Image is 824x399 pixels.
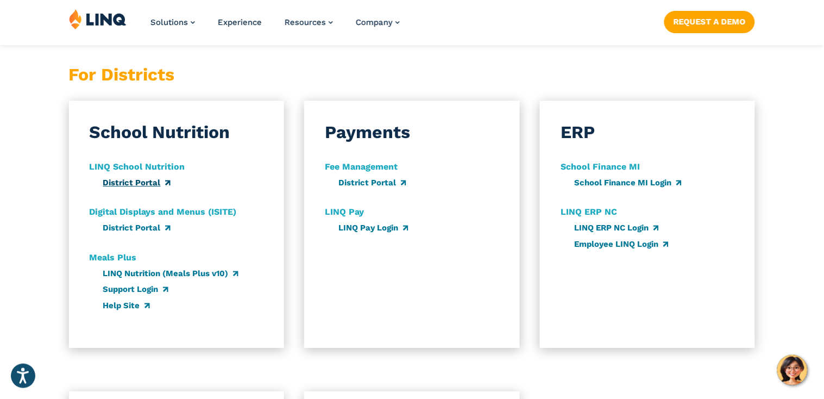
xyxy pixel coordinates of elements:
a: LINQ Pay Login [338,223,408,233]
a: School Finance MI Login [574,178,681,188]
a: Resources [285,17,333,27]
nav: Primary Navigation [150,9,400,45]
strong: Fee Management [325,161,398,172]
a: Support Login [103,284,168,294]
strong: Digital Displays and Menus (ISITE) [90,207,237,217]
a: Experience [218,17,262,27]
a: Request a Demo [664,11,755,33]
a: District Portal [338,178,406,188]
strong: LINQ Pay [325,207,364,217]
a: Solutions [150,17,195,27]
a: LINQ Nutrition (Meals Plus v10) [103,269,238,278]
h3: For Districts [69,63,284,87]
a: District Portal [103,178,171,188]
a: Company [356,17,400,27]
strong: School Finance MI [561,161,640,172]
button: Hello, have a question? Let’s chat. [777,355,808,385]
img: LINQ | K‑12 Software [69,9,127,29]
strong: Meals Plus [90,252,137,263]
a: Help Site [103,301,150,310]
a: District Portal [103,223,171,233]
span: Company [356,17,393,27]
strong: LINQ School Nutrition [90,161,185,172]
span: Solutions [150,17,188,27]
span: Resources [285,17,326,27]
strong: LINQ ERP NC [561,207,617,217]
nav: Button Navigation [664,9,755,33]
h3: Payments [325,120,410,145]
h3: School Nutrition [90,120,230,145]
a: LINQ ERP NC Login [574,223,658,233]
h3: ERP [561,120,595,145]
a: Employee LINQ Login [574,239,668,249]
